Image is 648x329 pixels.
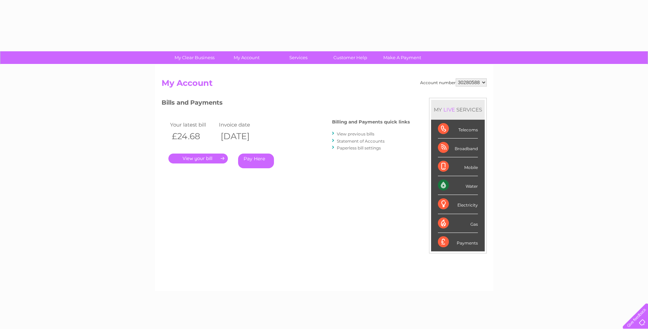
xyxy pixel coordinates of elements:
[218,51,275,64] a: My Account
[374,51,430,64] a: Make A Payment
[337,131,374,136] a: View previous bills
[337,145,381,150] a: Paperless bill settings
[420,78,487,87] div: Account number
[332,119,410,124] h4: Billing and Payments quick links
[438,214,478,233] div: Gas
[166,51,223,64] a: My Clear Business
[337,139,385,144] a: Statement of Accounts
[270,51,327,64] a: Services
[217,120,266,129] td: Invoice date
[438,120,478,139] div: Telecoms
[162,98,410,110] h3: Bills and Payments
[438,157,478,176] div: Mobile
[168,120,218,129] td: Your latest bill
[238,154,274,168] a: Pay Here
[217,129,266,143] th: [DATE]
[431,100,485,119] div: MY SERVICES
[162,78,487,91] h2: My Account
[442,106,456,113] div: LIVE
[438,233,478,251] div: Payments
[168,129,218,143] th: £24.68
[438,195,478,214] div: Electricity
[322,51,378,64] a: Customer Help
[438,139,478,157] div: Broadband
[168,154,228,163] a: .
[438,176,478,195] div: Water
